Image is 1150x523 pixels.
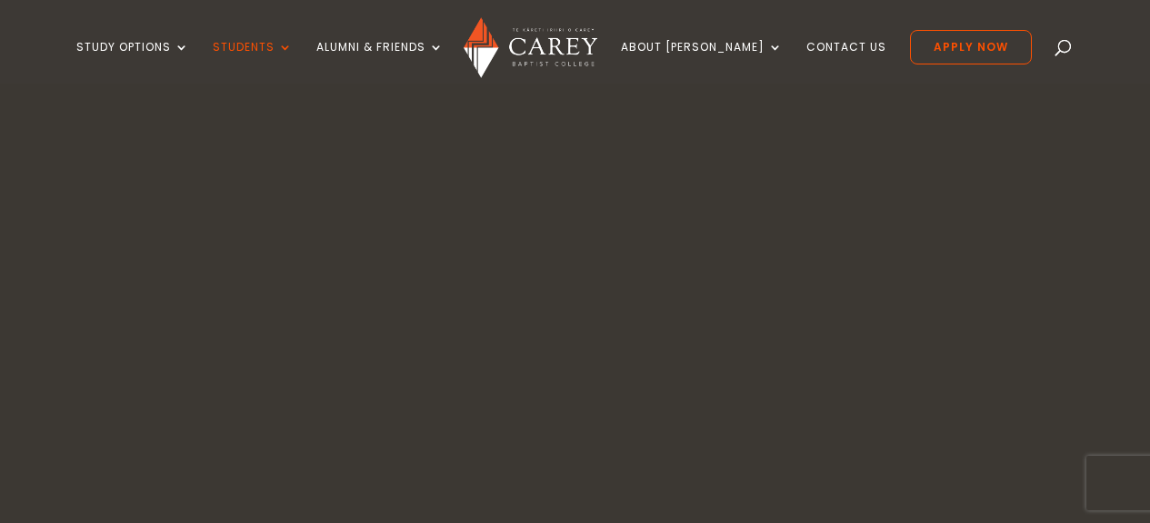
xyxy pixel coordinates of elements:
a: Contact Us [806,41,886,84]
img: Carey Baptist College [464,17,597,78]
a: Alumni & Friends [316,41,444,84]
a: About [PERSON_NAME] [621,41,783,84]
a: Apply Now [910,30,1032,64]
a: Study Options [76,41,189,84]
a: Students [213,41,293,84]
